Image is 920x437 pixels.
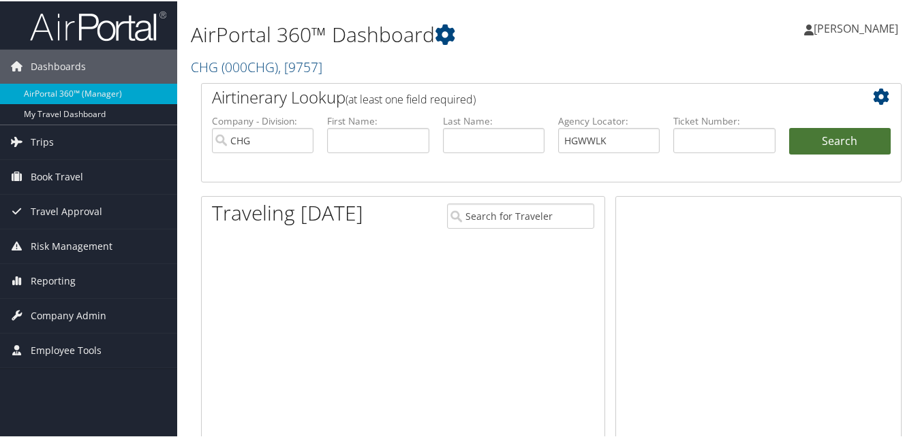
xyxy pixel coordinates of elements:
[673,113,775,127] label: Ticket Number:
[278,56,322,75] span: , [ 9757 ]
[31,48,86,82] span: Dashboards
[31,159,83,193] span: Book Travel
[327,113,429,127] label: First Name:
[804,7,912,48] a: [PERSON_NAME]
[31,228,112,262] span: Risk Management
[30,9,166,41] img: airportal-logo.png
[346,91,476,106] span: (at least one field required)
[31,124,54,158] span: Trips
[558,113,660,127] label: Agency Locator:
[814,20,898,35] span: [PERSON_NAME]
[31,332,102,366] span: Employee Tools
[789,127,891,154] button: Search
[31,193,102,227] span: Travel Approval
[212,197,363,226] h1: Traveling [DATE]
[212,84,833,108] h2: Airtinerary Lookup
[447,202,594,227] input: Search for Traveler
[443,113,545,127] label: Last Name:
[212,113,313,127] label: Company - Division:
[221,56,278,75] span: ( 000CHG )
[31,297,106,331] span: Company Admin
[191,19,671,48] h1: AirPortal 360™ Dashboard
[191,56,322,75] a: CHG
[31,263,76,297] span: Reporting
